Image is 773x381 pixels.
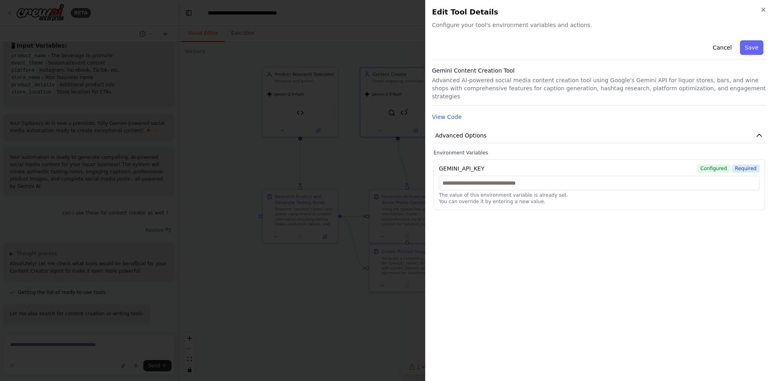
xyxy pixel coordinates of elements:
span: Advanced Options [435,131,487,139]
div: GEMINI_API_KEY [439,164,484,173]
p: Advanced AI-powered social media content creation tool using Google's Gemini API for liquor store... [432,76,767,100]
span: Configured [697,164,730,173]
h2: Edit Tool Details [432,6,767,18]
h3: Gemini Content Creation Tool [432,67,767,75]
button: View Code [432,113,462,121]
button: Save [740,40,763,55]
p: You can override it by entering a new value. [439,198,760,205]
span: Required [732,164,760,173]
button: Cancel [708,40,736,55]
span: Configure your tool's environment variables and actions. [432,21,767,29]
label: Environment Variables [434,150,765,156]
p: The value of this environment variable is already set. [439,192,760,198]
button: Advanced Options [432,128,767,143]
